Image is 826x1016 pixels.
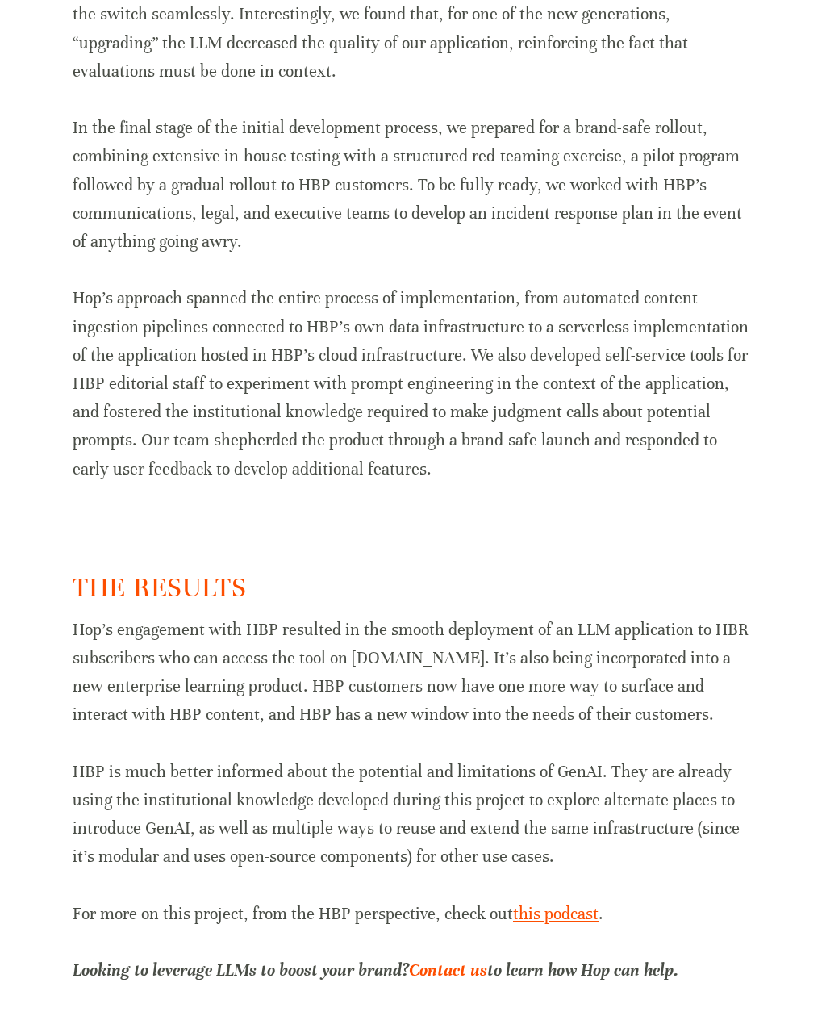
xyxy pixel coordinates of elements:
[513,904,599,924] a: this podcast
[73,900,753,928] p: For more on this project, from the HBP perspective, check out .
[73,569,753,607] h2: THE RESULTS
[409,960,487,980] a: Contact us
[73,284,753,483] p: Hop’s approach spanned the entire process of implementation, from automated content ingestion pip...
[73,758,753,872] p: HBP is much better informed about the potential and limitations of GenAI. They are already using ...
[73,616,753,730] p: Hop’s engagement with HBP resulted in the smooth deployment of an LLM application to HBR subscrib...
[73,114,753,256] p: In the final stage of the initial development process, we prepared for a brand-safe rollout, comb...
[73,960,409,980] em: Looking to leverage LLMs to boost your brand?
[487,960,678,980] em: to learn how Hop can help.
